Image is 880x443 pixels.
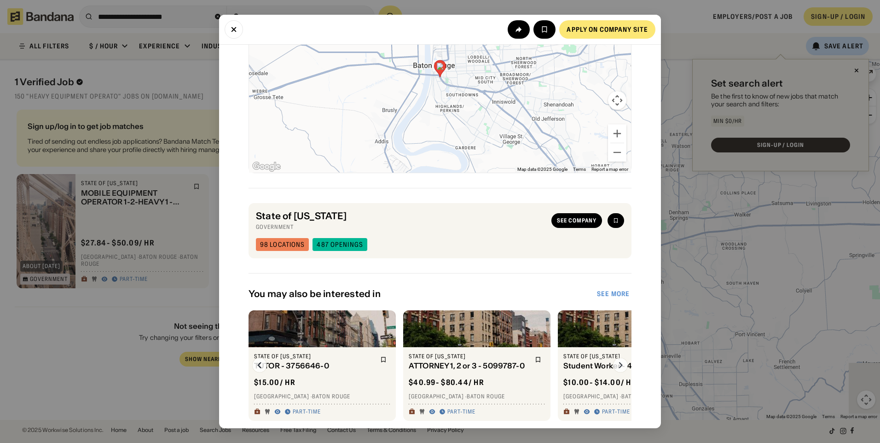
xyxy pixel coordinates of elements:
div: State of [US_STATE] [256,210,546,221]
div: Government [256,223,546,231]
button: Close [225,20,243,39]
div: TUTOR - 3756646-0 [254,361,375,370]
img: Google [251,161,282,173]
div: See company [557,218,596,223]
div: Part-time [293,408,321,415]
div: See more [597,291,630,297]
div: [GEOGRAPHIC_DATA] · Baton Rouge [409,393,545,400]
div: $ 15.00 / hr [254,378,295,387]
div: Part-time [447,408,475,415]
div: 487 openings [317,241,363,248]
button: Zoom in [608,124,626,143]
a: Terms (opens in new tab) [573,167,586,172]
div: 98 locations [260,241,305,248]
div: You may also be interested in [249,288,595,299]
div: Apply on company site [567,26,648,33]
a: Report a map error [591,167,628,172]
img: Left Arrow [252,358,267,373]
div: Part-time [602,408,630,415]
a: Open this area in Google Maps (opens a new window) [251,161,282,173]
div: ATTORNEY 1, 2 or 3 - 5099787-0 [409,361,529,370]
div: [GEOGRAPHIC_DATA] · Baton Rouge [563,393,700,400]
button: Zoom out [608,143,626,162]
div: $ 10.00 - $14.00 / hr [563,378,637,387]
div: State of [US_STATE] [563,353,684,360]
span: Map data ©2025 Google [517,167,567,172]
button: Map camera controls [608,91,626,110]
div: $ 40.99 - $80.44 / hr [409,378,484,387]
div: State of [US_STATE] [254,353,375,360]
div: State of [US_STATE] [409,353,529,360]
div: Student Worker - 4986863-0 [563,361,684,370]
img: Right Arrow [613,358,628,373]
div: [GEOGRAPHIC_DATA] · Baton Rouge [254,393,390,400]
